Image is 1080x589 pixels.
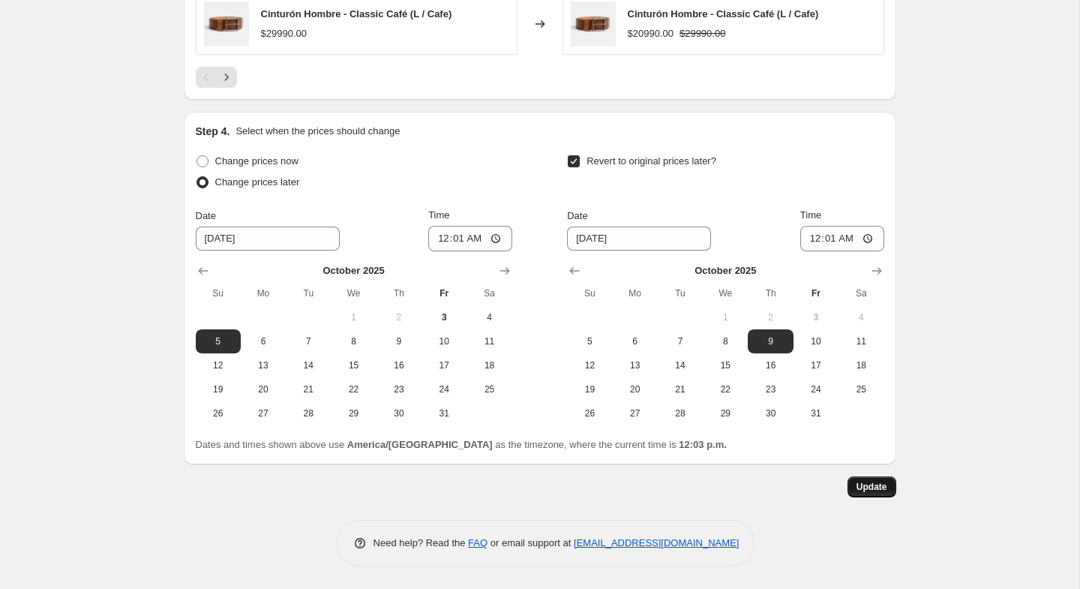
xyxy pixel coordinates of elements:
button: Wednesday October 8 2025 [331,329,376,353]
span: Mo [247,287,280,299]
button: Tuesday October 14 2025 [286,353,331,377]
span: 2 [382,311,415,323]
span: 25 [844,383,877,395]
span: 21 [664,383,697,395]
span: Su [202,287,235,299]
span: 29 [709,407,742,419]
button: Tuesday October 28 2025 [658,401,703,425]
a: FAQ [468,537,487,548]
b: America/[GEOGRAPHIC_DATA] [347,439,493,450]
span: Su [573,287,606,299]
th: Monday [613,281,658,305]
button: Wednesday October 1 2025 [331,305,376,329]
span: Mo [619,287,652,299]
span: 5 [202,335,235,347]
span: Fr [427,287,460,299]
span: 30 [382,407,415,419]
button: Friday October 17 2025 [421,353,466,377]
a: [EMAIL_ADDRESS][DOMAIN_NAME] [574,537,739,548]
button: Tuesday October 21 2025 [286,377,331,401]
button: Thursday October 30 2025 [748,401,793,425]
button: Wednesday October 1 2025 [703,305,748,329]
span: 15 [709,359,742,371]
span: 7 [292,335,325,347]
button: Monday October 13 2025 [613,353,658,377]
button: Tuesday October 14 2025 [658,353,703,377]
span: 10 [427,335,460,347]
button: Show next month, November 2025 [494,260,515,281]
span: 20 [247,383,280,395]
span: Change prices later [215,176,300,188]
span: 5 [573,335,606,347]
span: 8 [709,335,742,347]
button: Tuesday October 21 2025 [658,377,703,401]
span: 6 [247,335,280,347]
button: Today Friday October 3 2025 [793,305,838,329]
h2: Step 4. [196,124,230,139]
span: 22 [337,383,370,395]
span: 4 [472,311,505,323]
span: Revert to original prices later? [586,155,716,167]
button: Thursday October 2 2025 [748,305,793,329]
span: 2 [754,311,787,323]
span: 27 [619,407,652,419]
span: 23 [382,383,415,395]
th: Thursday [376,281,421,305]
th: Sunday [196,281,241,305]
span: 25 [472,383,505,395]
span: 3 [427,311,460,323]
button: Saturday October 18 2025 [838,353,883,377]
span: Th [754,287,787,299]
button: Tuesday October 28 2025 [286,401,331,425]
span: Dates and times shown above use as the timezone, where the current time is [196,439,727,450]
button: Thursday October 16 2025 [748,353,793,377]
span: 28 [664,407,697,419]
button: Friday October 31 2025 [793,401,838,425]
button: Show previous month, September 2025 [193,260,214,281]
th: Sunday [567,281,612,305]
span: 12 [573,359,606,371]
input: 12:00 [428,226,512,251]
span: 17 [427,359,460,371]
button: Thursday October 23 2025 [376,377,421,401]
button: Update [847,476,896,497]
span: 31 [427,407,460,419]
button: Tuesday October 7 2025 [658,329,703,353]
span: Update [856,481,887,493]
span: 26 [573,407,606,419]
button: Sunday October 19 2025 [567,377,612,401]
button: Thursday October 30 2025 [376,401,421,425]
p: Select when the prices should change [235,124,400,139]
button: Saturday October 25 2025 [466,377,511,401]
th: Saturday [838,281,883,305]
span: 27 [247,407,280,419]
input: 12:00 [800,226,884,251]
button: Sunday October 26 2025 [567,401,612,425]
span: 24 [427,383,460,395]
span: 19 [202,383,235,395]
input: 10/3/2025 [567,227,711,251]
button: Wednesday October 29 2025 [331,401,376,425]
span: 10 [799,335,832,347]
th: Tuesday [286,281,331,305]
button: Monday October 27 2025 [613,401,658,425]
button: Sunday October 12 2025 [567,353,612,377]
button: Wednesday October 15 2025 [331,353,376,377]
button: Thursday October 16 2025 [376,353,421,377]
button: Wednesday October 8 2025 [703,329,748,353]
th: Wednesday [331,281,376,305]
span: 13 [619,359,652,371]
span: Sa [472,287,505,299]
span: 26 [202,407,235,419]
button: Monday October 27 2025 [241,401,286,425]
span: Change prices now [215,155,298,167]
span: 13 [247,359,280,371]
th: Thursday [748,281,793,305]
span: 22 [709,383,742,395]
button: Wednesday October 15 2025 [703,353,748,377]
button: Monday October 6 2025 [613,329,658,353]
button: Next [216,67,237,88]
button: Friday October 10 2025 [793,329,838,353]
span: 9 [754,335,787,347]
button: Thursday October 9 2025 [376,329,421,353]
